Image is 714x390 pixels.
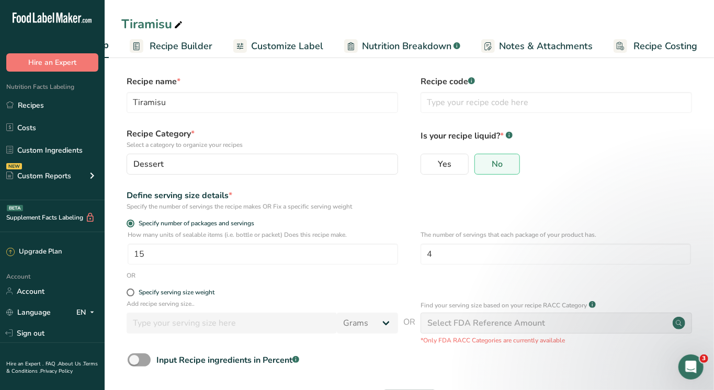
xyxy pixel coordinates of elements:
[438,159,451,169] span: Yes
[700,354,708,363] span: 3
[251,39,323,53] span: Customize Label
[403,316,415,345] span: OR
[421,128,692,142] p: Is your recipe liquid?
[421,92,692,113] input: Type your recipe code here
[133,158,164,170] span: Dessert
[344,35,460,58] a: Nutrition Breakdown
[127,92,398,113] input: Type your recipe name here
[127,75,398,88] label: Recipe name
[421,230,691,239] p: The number of servings that each package of your product has.
[6,247,62,257] div: Upgrade Plan
[421,75,692,88] label: Recipe code
[6,303,51,322] a: Language
[46,360,58,368] a: FAQ .
[6,360,98,375] a: Terms & Conditions .
[127,313,337,334] input: Type your serving size here
[130,35,212,58] a: Recipe Builder
[134,220,254,227] span: Specify number of packages and servings
[492,159,503,169] span: No
[6,170,71,181] div: Custom Reports
[58,360,83,368] a: About Us .
[127,128,398,150] label: Recipe Category
[6,163,22,169] div: NEW
[121,15,185,33] div: Tiramisu
[421,336,692,345] p: *Only FDA RACC Categories are currently available
[127,140,398,150] p: Select a category to organize your recipes
[362,39,451,53] span: Nutrition Breakdown
[40,368,73,375] a: Privacy Policy
[233,35,323,58] a: Customize Label
[7,205,23,211] div: BETA
[481,35,593,58] a: Notes & Attachments
[6,53,98,72] button: Hire an Expert
[127,202,398,211] div: Specify the number of servings the recipe makes OR Fix a specific serving weight
[156,354,299,366] div: Input Recipe ingredients in Percent
[150,39,212,53] span: Recipe Builder
[127,154,398,175] button: Dessert
[6,360,43,368] a: Hire an Expert .
[127,299,398,308] p: Add recipe serving size..
[678,354,704,380] iframe: Intercom live chat
[76,306,98,318] div: EN
[127,271,135,280] div: OR
[633,39,697,53] span: Recipe Costing
[499,39,593,53] span: Notes & Attachments
[421,301,587,310] p: Find your serving size based on your recipe RACC Category
[128,230,398,239] p: How many units of sealable items (i.e. bottle or packet) Does this recipe make.
[127,189,398,202] div: Define serving size details
[139,289,214,296] div: Specify serving size weight
[427,317,545,329] div: Select FDA Reference Amount
[614,35,697,58] a: Recipe Costing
